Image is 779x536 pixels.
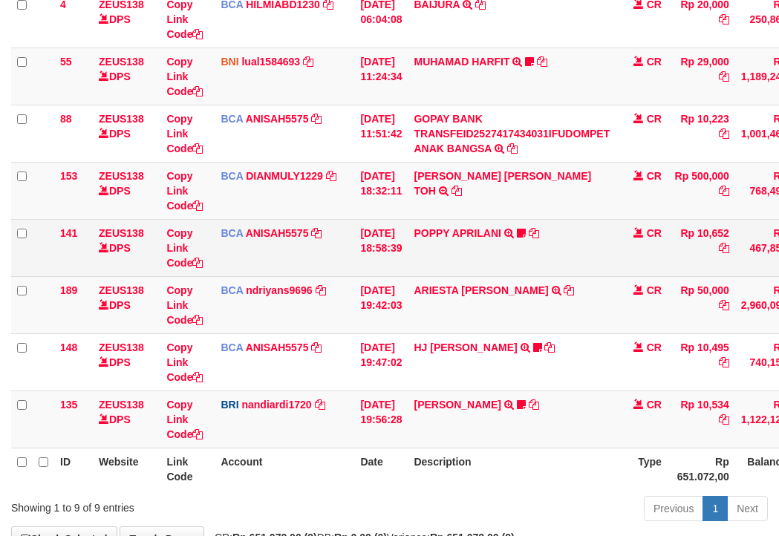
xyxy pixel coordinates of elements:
a: ZEUS138 [99,399,144,411]
a: [PERSON_NAME] [414,399,501,411]
a: GOPAY BANK TRANSFEID2527417434031IFUDOMPET ANAK BANGSA [414,113,610,154]
a: HJ [PERSON_NAME] [414,341,517,353]
a: Copy HJ YUMI MUTIAH to clipboard [544,341,555,353]
a: Previous [644,496,703,521]
td: Rp 10,223 [668,105,735,162]
a: Copy MUHAMAD HARFIT to clipboard [537,56,547,68]
span: BCA [221,170,243,182]
th: Type [616,448,668,490]
span: BCA [221,341,243,353]
a: ZEUS138 [99,227,144,239]
a: Copy Link Code [166,284,203,326]
a: Next [727,496,768,521]
span: BCA [221,113,243,125]
td: Rp 500,000 [668,162,735,219]
a: Copy DIANMULY1229 to clipboard [326,170,336,182]
a: DIANMULY1229 [246,170,323,182]
td: DPS [93,219,160,276]
a: Copy Rp 10,534 to clipboard [719,414,729,425]
th: Website [93,448,160,490]
span: 148 [60,341,77,353]
td: DPS [93,48,160,105]
td: [DATE] 19:42:03 [354,276,408,333]
span: BNI [221,56,238,68]
span: 189 [60,284,77,296]
a: Copy Link Code [166,399,203,440]
a: Copy CARINA OCTAVIA TOH to clipboard [452,185,462,197]
a: Copy ANISAH5575 to clipboard [311,227,322,239]
a: Copy Link Code [166,227,203,269]
a: MUHAMAD HARFIT [414,56,509,68]
span: BCA [221,284,243,296]
a: ZEUS138 [99,56,144,68]
td: [DATE] 19:56:28 [354,390,408,448]
a: Copy KELVIN PRAYOGA to clipboard [529,399,539,411]
th: Description [408,448,616,490]
th: Rp 651.072,00 [668,448,735,490]
div: Showing 1 to 9 of 9 entries [11,494,313,515]
a: Copy Link Code [166,170,203,212]
a: Copy Link Code [166,113,203,154]
a: Copy POPPY APRILANI to clipboard [529,227,539,239]
a: [PERSON_NAME] [PERSON_NAME] TOH [414,170,591,197]
a: ANISAH5575 [246,113,309,125]
span: 141 [60,227,77,239]
a: Copy Rp 10,652 to clipboard [719,242,729,254]
a: ZEUS138 [99,341,144,353]
th: Date [354,448,408,490]
td: DPS [93,162,160,219]
a: POPPY APRILANI [414,227,501,239]
span: 55 [60,56,72,68]
th: Link Code [160,448,215,490]
a: Copy Rp 500,000 to clipboard [719,185,729,197]
a: ndriyans9696 [246,284,313,296]
a: Copy GOPAY BANK TRANSFEID2527417434031IFUDOMPET ANAK BANGSA to clipboard [507,143,518,154]
a: ANISAH5575 [246,341,309,353]
th: Account [215,448,354,490]
a: ZEUS138 [99,170,144,182]
span: CR [647,284,662,296]
a: ZEUS138 [99,284,144,296]
span: CR [647,227,662,239]
a: 1 [703,496,728,521]
a: Copy ANISAH5575 to clipboard [311,341,322,353]
td: [DATE] 11:24:34 [354,48,408,105]
a: Copy Link Code [166,56,203,97]
span: BCA [221,227,243,239]
td: Rp 10,652 [668,219,735,276]
span: 135 [60,399,77,411]
a: Copy Rp 10,495 to clipboard [719,356,729,368]
td: DPS [93,333,160,390]
td: DPS [93,105,160,162]
a: Copy Rp 50,000 to clipboard [719,299,729,311]
a: Copy ANISAH5575 to clipboard [311,113,322,125]
td: Rp 29,000 [668,48,735,105]
a: Copy ARIESTA HERU PRAKO to clipboard [564,284,574,296]
th: ID [54,448,93,490]
td: Rp 10,534 [668,390,735,448]
a: nandiardi1720 [241,399,311,411]
a: Copy Rp 29,000 to clipboard [719,71,729,82]
span: CR [647,170,662,182]
a: Copy ndriyans9696 to clipboard [316,284,326,296]
span: 153 [60,170,77,182]
a: Copy Link Code [166,341,203,383]
a: Copy Rp 10,223 to clipboard [719,128,729,140]
a: ANISAH5575 [246,227,309,239]
a: Copy Rp 20,000 to clipboard [719,13,729,25]
td: [DATE] 19:47:02 [354,333,408,390]
a: ARIESTA [PERSON_NAME] [414,284,548,296]
span: CR [647,113,662,125]
span: CR [647,399,662,411]
span: CR [647,56,662,68]
td: [DATE] 11:51:42 [354,105,408,162]
td: DPS [93,390,160,448]
td: [DATE] 18:58:39 [354,219,408,276]
span: BRI [221,399,238,411]
td: DPS [93,276,160,333]
td: [DATE] 18:32:11 [354,162,408,219]
a: Copy lual1584693 to clipboard [303,56,313,68]
td: Rp 10,495 [668,333,735,390]
span: CR [647,341,662,353]
span: 88 [60,113,72,125]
